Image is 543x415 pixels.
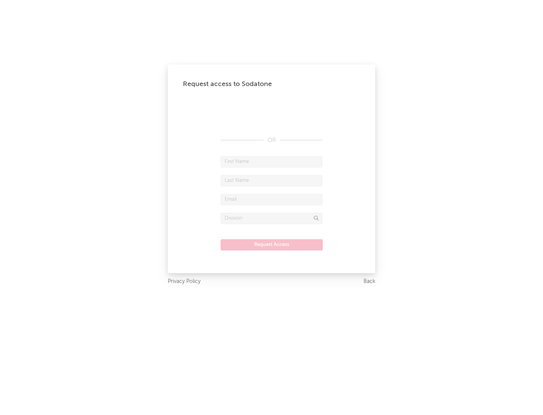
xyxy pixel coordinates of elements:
div: Request access to Sodatone [183,80,360,89]
div: OR [221,136,322,145]
input: Division [221,213,322,224]
a: Back [364,277,375,286]
input: Email [221,194,322,205]
input: First Name [221,156,322,168]
a: Privacy Policy [168,277,201,286]
button: Request Access [221,239,323,251]
input: Last Name [221,175,322,186]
